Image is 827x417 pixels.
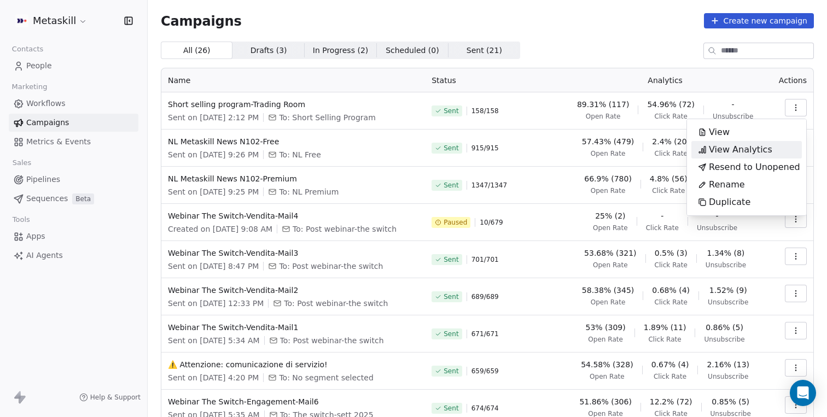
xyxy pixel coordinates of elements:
div: Suggestions [691,124,802,211]
span: Rename [709,178,745,191]
span: Resend to Unopened [709,161,800,174]
span: View Analytics [709,143,772,156]
span: Duplicate [709,196,750,209]
span: View [709,126,730,139]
